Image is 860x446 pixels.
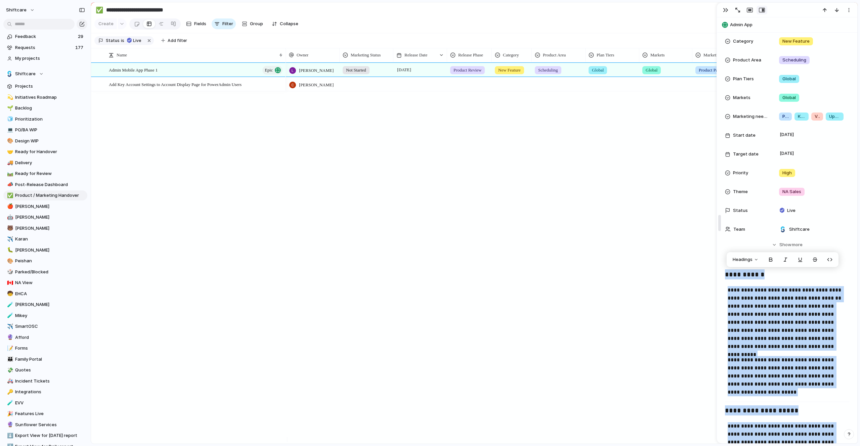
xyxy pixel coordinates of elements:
div: ✈️SmartOSC [3,321,87,331]
button: 🎲 [6,269,13,275]
button: 🎨 [6,258,13,264]
span: Theme [733,188,748,195]
button: 💸 [6,367,13,373]
span: Delivery [15,160,85,166]
span: [PERSON_NAME] [15,214,85,221]
button: 🔮 [6,421,13,428]
span: Add filter [168,38,187,44]
span: Plan Tiers [733,76,754,82]
span: Show [779,241,791,248]
button: 🛤️ [6,170,13,177]
span: Marketing Status [351,52,381,58]
a: 🎨Peishan [3,256,87,266]
span: EVV [15,400,85,406]
span: Prioritization [15,116,85,123]
button: 🎉 [6,410,13,417]
div: 🎉Features Live [3,409,87,419]
a: 🔮Afford [3,332,87,343]
div: ✈️ [7,235,12,243]
a: ✅Product / Marketing Handover [3,190,87,200]
a: 🧪Mikey [3,311,87,321]
span: NA Sales [782,188,801,195]
button: Shiftcare [3,69,87,79]
div: 🐻[PERSON_NAME] [3,223,87,233]
div: 🚚Delivery [3,158,87,168]
button: 🔮 [6,334,13,341]
span: Scheduling [782,57,806,63]
span: [PERSON_NAME] [15,247,85,254]
div: 💻PO/BA WIP [3,125,87,135]
span: Global [592,67,604,74]
button: 💫 [6,94,13,101]
div: ✈️ [7,323,12,330]
button: 🐛 [6,247,13,254]
span: Scheduling [538,67,558,74]
div: 🧪EVV [3,398,87,408]
button: 📝 [6,345,13,352]
button: 🤝 [6,148,13,155]
button: ✅ [6,192,13,199]
a: 💸Quotes [3,365,87,375]
span: Headings [733,256,752,263]
span: [PERSON_NAME] [15,203,85,210]
span: Name [117,52,127,58]
button: ✅ [94,5,105,15]
button: shiftcare [3,5,38,15]
span: High [782,170,792,176]
div: 🧪 [7,312,12,319]
span: Ready for Review [15,170,85,177]
span: Category [733,38,753,45]
span: Post-Release Dashboard [15,181,85,188]
span: more [792,241,803,248]
a: 🛤️Ready for Review [3,169,87,179]
a: 💫Initiatives Roadmap [3,92,87,102]
a: 🤖[PERSON_NAME] [3,212,87,222]
span: Global [782,94,796,101]
span: Live [787,207,795,214]
div: 🧪 [7,399,12,407]
button: Live [125,37,145,44]
div: 📝Forms [3,343,87,353]
span: Status [106,38,120,44]
span: Requests [15,44,73,51]
button: Collapse [269,18,301,29]
div: 🧪 [7,301,12,309]
span: New Feature [782,38,810,45]
div: 🌱 [7,104,12,112]
button: 🚑 [6,378,13,385]
div: ✅ [7,192,12,199]
a: ⬇️Export View for [DATE] report [3,431,87,441]
div: 🍎[PERSON_NAME] [3,202,87,212]
button: 👪 [6,356,13,363]
span: [PERSON_NAME] [299,67,334,74]
a: 🧪[PERSON_NAME] [3,300,87,310]
div: 🧊 [7,115,12,123]
div: 📝 [7,345,12,352]
span: Integrations [15,389,85,395]
span: Release Phase [458,52,483,58]
span: Initiatives Roadmap [15,94,85,101]
a: 🧒EHCA [3,289,87,299]
span: Admin Mobile App Phase 1 [109,66,158,74]
span: Markets [650,52,665,58]
span: Target date [733,151,759,158]
button: Epic [262,66,283,75]
span: Category [503,52,519,58]
div: 🎉 [7,410,12,418]
button: 🍎 [6,203,13,210]
button: 🔑 [6,389,13,395]
span: PO/BA WIP [15,127,85,133]
span: Features Live [15,410,85,417]
button: Admin App [720,19,854,30]
div: 🐛 [7,246,12,254]
span: Design WIP [15,138,85,144]
span: Forms [15,345,85,352]
button: 🧪 [6,400,13,406]
div: 🔮Sunflower Services [3,420,87,430]
div: 🚑 [7,377,12,385]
